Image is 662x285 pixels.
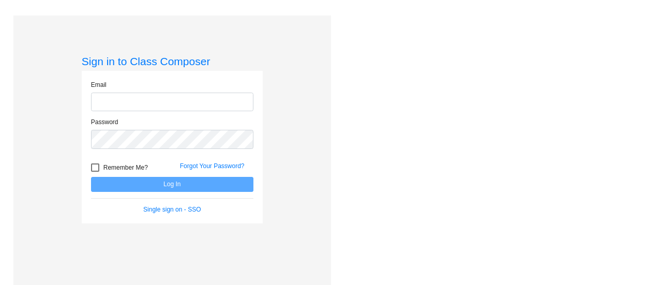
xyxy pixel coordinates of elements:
a: Forgot Your Password? [180,162,245,170]
label: Password [91,117,118,127]
span: Remember Me? [103,161,148,174]
h3: Sign in to Class Composer [82,55,263,68]
a: Single sign on - SSO [143,206,201,213]
button: Log In [91,177,253,192]
label: Email [91,80,107,89]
